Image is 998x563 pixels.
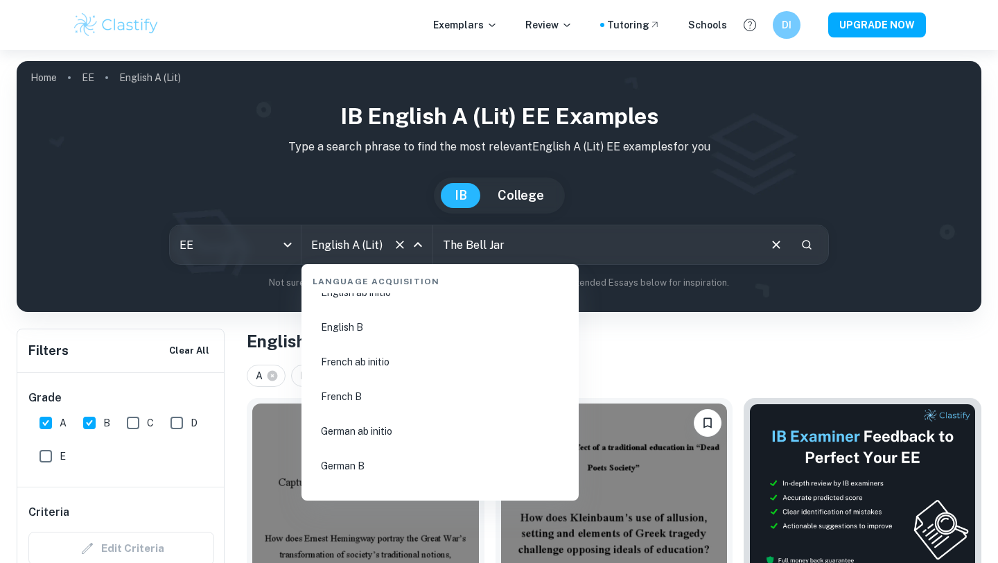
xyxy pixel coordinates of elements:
[307,311,573,343] li: English B
[28,100,970,133] h1: IB English A (Lit) EE examples
[773,11,800,39] button: DI
[307,415,573,447] li: German ab initio
[441,183,481,208] button: IB
[307,346,573,378] li: French ab initio
[607,17,660,33] a: Tutoring
[738,13,762,37] button: Help and Feedback
[60,415,67,431] span: A
[291,365,330,387] div: B
[688,17,727,33] a: Schools
[433,225,758,264] input: E.g. Frankenstein analysis, Kafka topographic descriptions, reader's perception...
[300,368,313,383] span: B
[119,70,181,85] p: English A (Lit)
[103,415,110,431] span: B
[307,485,573,517] li: Hindi B
[170,225,301,264] div: EE
[28,504,69,521] h6: Criteria
[82,68,94,87] a: EE
[17,61,981,312] img: profile cover
[256,368,269,383] span: A
[433,17,498,33] p: Exemplars
[247,365,286,387] div: A
[28,139,970,155] p: Type a search phrase to find the most relevant English A (Lit) EE examples for you
[30,68,57,87] a: Home
[28,341,69,361] h6: Filters
[408,235,428,254] button: Close
[247,329,981,354] h1: English A (Lit) EEs related to:
[166,340,213,361] button: Clear All
[694,409,721,437] button: Bookmark
[60,449,66,464] span: E
[828,12,926,37] button: UPGRADE NOW
[779,17,795,33] h6: DI
[390,235,410,254] button: Clear
[72,11,160,39] img: Clastify logo
[307,264,573,293] div: Language Acquisition
[795,233,818,257] button: Search
[484,183,558,208] button: College
[147,415,154,431] span: C
[307,450,573,482] li: German B
[525,17,572,33] p: Review
[307,381,573,413] li: French B
[191,415,198,431] span: D
[28,276,970,290] p: Not sure what to search for? You can always look through our example Extended Essays below for in...
[763,232,789,258] button: Clear
[28,390,214,406] h6: Grade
